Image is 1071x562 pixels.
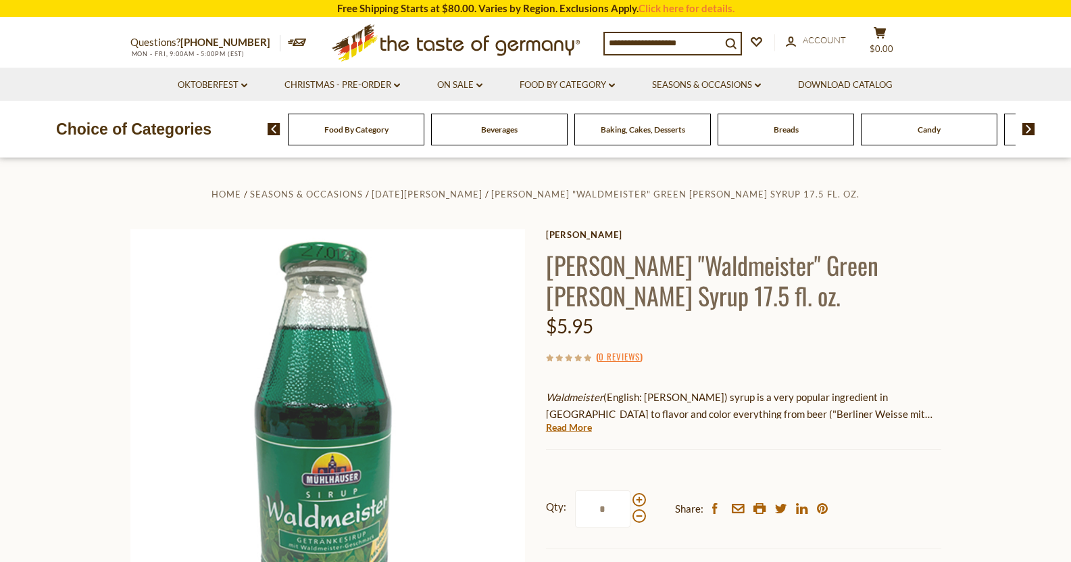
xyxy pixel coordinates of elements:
a: Oktoberfest [178,78,247,93]
button: $0.00 [860,26,901,60]
span: Account [803,34,846,45]
a: [PERSON_NAME] "Waldmeister" Green [PERSON_NAME] Syrup 17.5 fl. oz. [491,189,860,200]
strong: Qty: [546,498,566,515]
a: Account [786,33,846,48]
a: Seasons & Occasions [652,78,761,93]
a: Food By Category [520,78,615,93]
a: [PERSON_NAME] [546,229,941,240]
img: previous arrow [268,123,280,135]
a: Download Catalog [798,78,893,93]
h1: [PERSON_NAME] "Waldmeister" Green [PERSON_NAME] Syrup 17.5 fl. oz. [546,250,941,310]
a: Beverages [481,124,518,135]
span: MON - FRI, 9:00AM - 5:00PM (EST) [130,50,245,57]
em: Waldmeister [546,391,603,403]
a: 0 Reviews [599,350,640,365]
span: $0.00 [870,43,893,54]
span: $5.95 [546,314,593,337]
span: Share: [675,500,703,517]
p: Questions? [130,34,280,51]
a: Candy [918,124,941,135]
a: Christmas - PRE-ORDER [284,78,400,93]
a: Baking, Cakes, Desserts [601,124,685,135]
img: next arrow [1022,123,1035,135]
input: Qty: [575,490,630,528]
a: Read More [546,421,592,434]
span: ( ) [596,350,643,363]
a: [DATE][PERSON_NAME] [372,189,482,200]
a: Seasons & Occasions [250,189,363,200]
a: Breads [774,124,799,135]
a: [PHONE_NUMBER] [180,36,270,48]
a: On Sale [437,78,482,93]
a: Food By Category [324,124,389,135]
p: (English: [PERSON_NAME]) syrup is a very popular ingredient in [GEOGRAPHIC_DATA] to flavor and co... [546,389,941,423]
a: Click here for details. [639,2,734,14]
a: Home [211,189,241,200]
